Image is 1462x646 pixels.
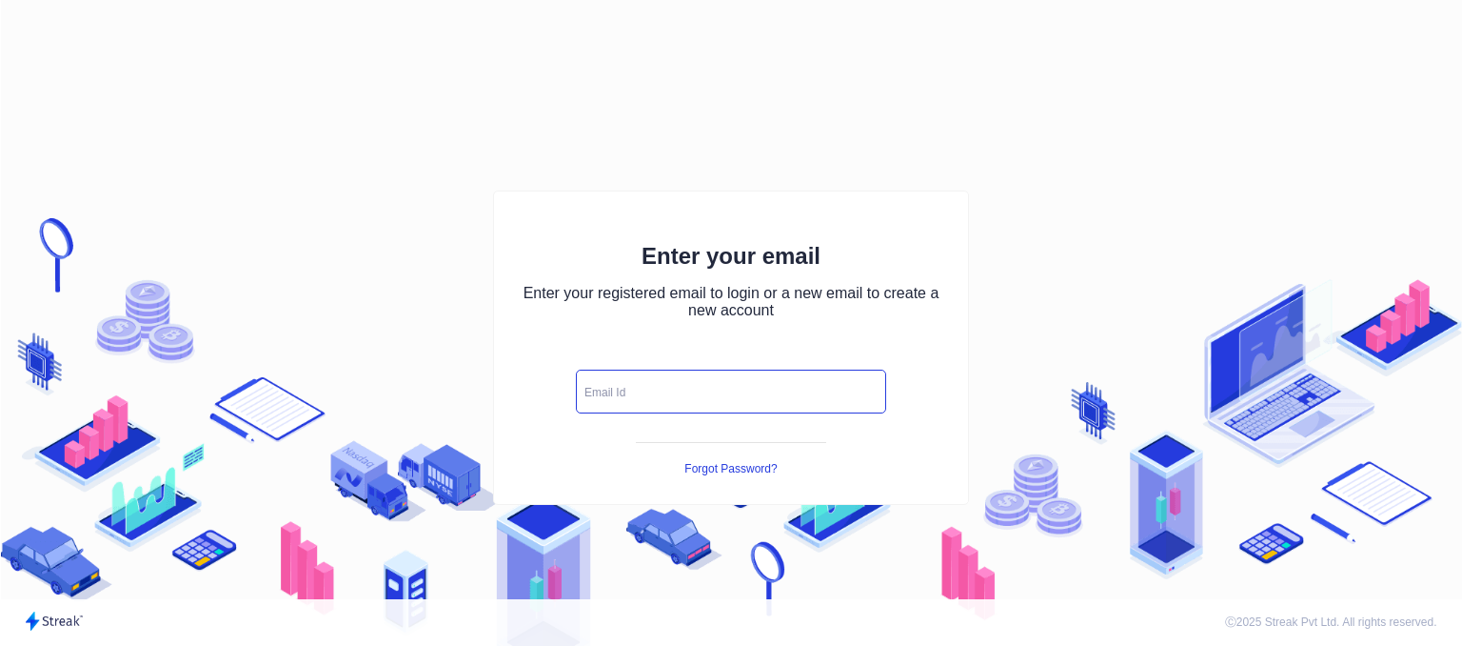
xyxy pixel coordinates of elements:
button: Ⓒ2025 Streak Pvt Ltd. All rights reserved. [1219,614,1443,632]
p: Enter your registered email to login or a new email to create a new account [523,285,939,319]
button: Forgot Password? [684,462,777,475]
input: Email Id [576,370,886,414]
img: streak_logo [26,612,84,631]
p: Enter your email [523,243,939,270]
